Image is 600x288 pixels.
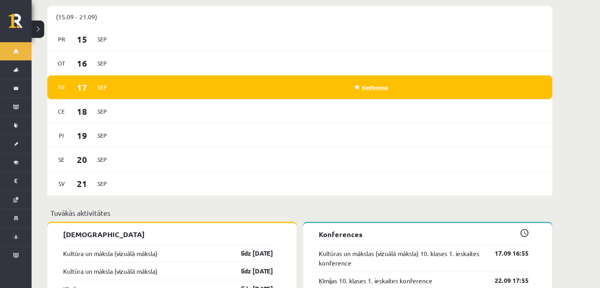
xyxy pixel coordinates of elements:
[70,129,94,142] span: 19
[94,178,110,190] span: Sep
[63,249,157,258] a: Kultūra un māksla (vizuālā māksla)
[47,6,552,27] div: (15.09 - 21.09)
[355,84,388,90] a: Konference
[70,33,94,46] span: 15
[53,33,70,45] span: Pr
[227,249,273,258] a: līdz [DATE]
[319,249,483,267] a: Kultūras un mākslas (vizuālā māksla) 10. klases 1. ieskaites konference
[70,177,94,190] span: 21
[63,229,273,239] p: [DEMOGRAPHIC_DATA]
[319,229,529,239] p: Konferences
[94,33,110,45] span: Sep
[53,105,70,118] span: Ce
[53,129,70,142] span: Pi
[70,105,94,118] span: 18
[94,57,110,69] span: Sep
[9,14,32,34] a: Rīgas 1. Tālmācības vidusskola
[94,81,110,94] span: Sep
[70,57,94,70] span: 16
[53,57,70,69] span: Ot
[53,81,70,94] span: Tr
[319,276,432,285] a: Ķīmijas 10. klases 1. ieskaites konference
[94,153,110,166] span: Sep
[50,208,549,218] p: Tuvākās aktivitātes
[94,129,110,142] span: Sep
[53,153,70,166] span: Se
[53,178,70,190] span: Sv
[483,276,529,285] a: 22.09 17:55
[227,266,273,276] a: līdz [DATE]
[70,153,94,166] span: 20
[483,249,529,258] a: 17.09 16:55
[70,81,94,94] span: 17
[94,105,110,118] span: Sep
[63,266,157,276] a: Kultūra un māksla (vizuālā māksla)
